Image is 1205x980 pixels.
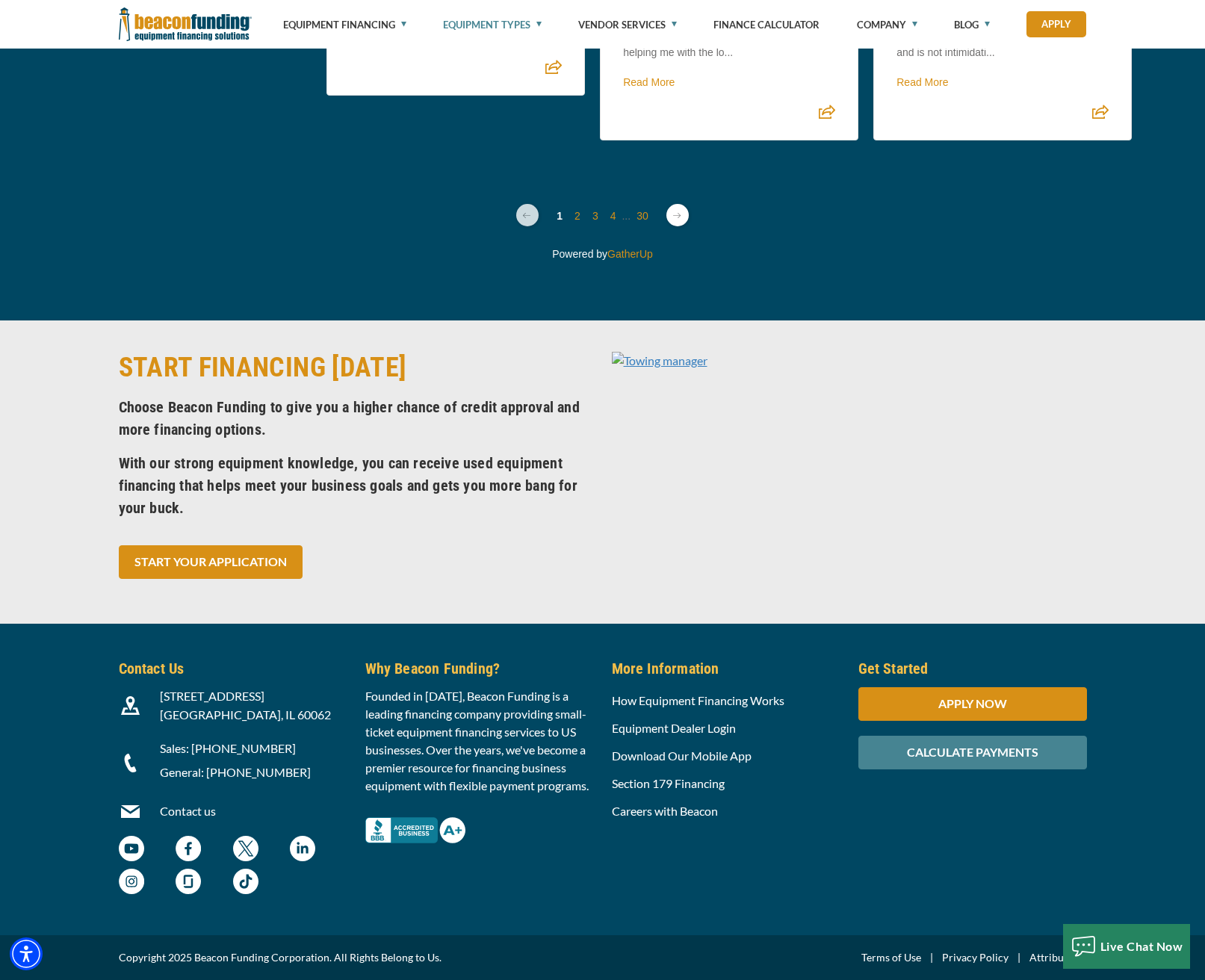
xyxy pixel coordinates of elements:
a: Share review [1092,111,1109,122]
a: Beacon Funding Facebook - open in a new tab [176,843,201,857]
img: Better Business Bureau Complaint Free A+ Rating [365,817,465,843]
span: Live Chat Now [1100,939,1183,953]
a: Section 179 Financing [612,776,725,790]
div: CALCULATE PAYMENTS [858,736,1087,769]
span: | [1009,949,1029,967]
a: Privacy Policy [942,949,1009,967]
p: Founded in [DATE], Beacon Funding is a leading financing company providing small-ticket equipment... [365,687,594,795]
img: Beacon Funding TikTok [233,869,258,894]
h5: Why Beacon Funding? [365,657,594,680]
p: Powered by [37,249,1168,259]
span: Copyright 2025 Beacon Funding Corporation. All Rights Belong to Us. [119,949,442,967]
a: Contact us [160,804,216,818]
a: Next page [666,204,689,226]
h5: Contact Us [119,657,347,680]
a: CALCULATE PAYMENTS [858,745,1087,759]
a: Share review [545,66,562,78]
a: Download Our Mobile App [612,748,752,763]
a: Better Business Bureau Complaint Free A+ Rating - open in a new tab [365,813,465,827]
a: Terms of Use [861,949,921,967]
a: Share review [819,111,835,122]
a: GatherUp [607,248,653,260]
h5: More Information [612,657,840,680]
a: Careers with Beacon [612,804,718,818]
p: Sales: [PHONE_NUMBER] [160,739,347,757]
a: Attributions [1029,949,1087,967]
a: Read More [623,76,675,88]
a: Beacon Funding Instagram - open in a new tab [119,876,144,890]
img: Beacon Funding YouTube Channel [119,836,144,861]
h2: START FINANCING [DATE] [119,350,594,385]
img: Beacon Funding Email Contact Icon [121,802,140,821]
div: Accessibility Menu [10,937,43,970]
a: Beacon Funding TikTok - open in a new tab [233,876,258,890]
a: Change page to 1 [557,210,563,222]
a: How Equipment Financing Works [612,693,784,707]
a: Previous page [516,204,539,226]
button: Live Chat Now [1063,924,1191,969]
a: Beacon Funding YouTube Channel - open in a new tab [119,843,144,857]
a: Equipment Dealer Login [612,721,736,735]
span: ... [622,210,631,222]
a: Beacon Funding LinkedIn - open in a new tab [290,843,315,857]
a: APPLY NOW [858,696,1087,710]
a: Change page to 4 [610,210,616,222]
img: Beacon Funding Instagram [119,869,144,894]
img: Towing manager [612,352,707,370]
a: Change page to 3 [592,210,598,222]
a: Change page to 30 [636,210,648,222]
h5: With our strong equipment knowledge, you can receive used equipment financing that helps meet you... [119,452,594,519]
span: | [921,949,942,967]
img: Beacon Funding location [121,696,140,715]
h5: Choose Beacon Funding to give you a higher chance of credit approval and more financing options. [119,396,594,441]
a: Read More [896,76,948,88]
div: APPLY NOW [858,687,1087,721]
img: Beacon Funding Facebook [176,836,201,861]
a: START YOUR APPLICATION [119,545,303,579]
a: Beacon Funding twitter - open in a new tab [233,843,258,857]
a: Apply [1026,11,1086,37]
a: Towing manager [612,352,707,366]
a: Change page to 2 [574,210,580,222]
img: Beacon Funding Glassdoor [176,869,201,894]
p: General: [PHONE_NUMBER] [160,763,347,781]
img: Beacon Funding twitter [233,836,258,861]
a: Beacon Funding Glassdoor - open in a new tab [176,876,201,890]
h5: Get Started [858,657,1087,680]
img: Beacon Funding LinkedIn [290,836,315,861]
span: [STREET_ADDRESS] [GEOGRAPHIC_DATA], IL 60062 [160,689,331,722]
img: Beacon Funding Phone [121,754,140,772]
